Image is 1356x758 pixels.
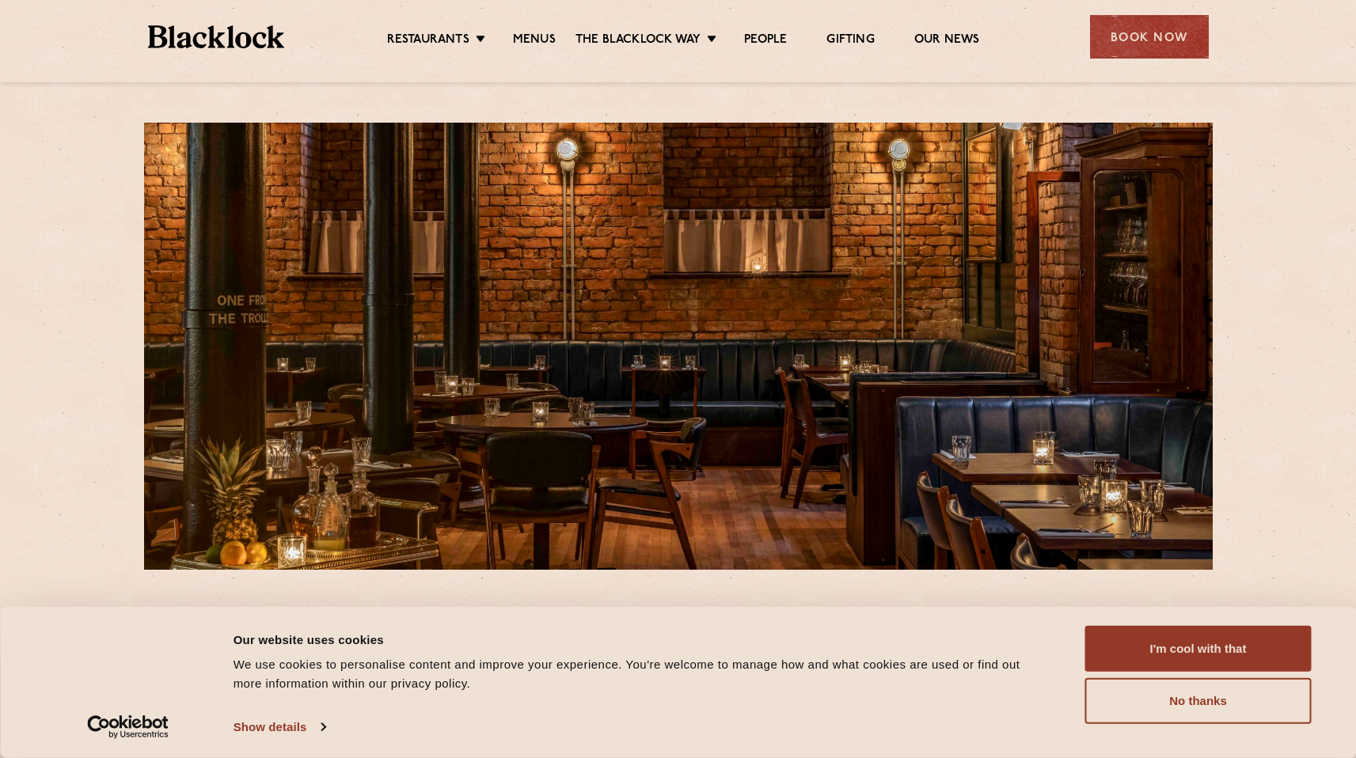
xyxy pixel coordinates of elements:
a: Our News [914,32,980,50]
button: No thanks [1085,678,1312,724]
a: People [744,32,787,50]
button: I'm cool with that [1085,626,1312,672]
a: Show details [234,715,325,739]
a: Usercentrics Cookiebot - opens in a new window [59,715,197,739]
div: We use cookies to personalise content and improve your experience. You're welcome to manage how a... [234,655,1050,693]
a: Restaurants [387,32,469,50]
div: Book Now [1090,15,1209,59]
a: Gifting [826,32,874,50]
div: Our website uses cookies [234,630,1050,649]
a: The Blacklock Way [575,32,701,50]
img: BL_Textured_Logo-footer-cropped.svg [148,25,285,48]
a: Menus [513,32,556,50]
